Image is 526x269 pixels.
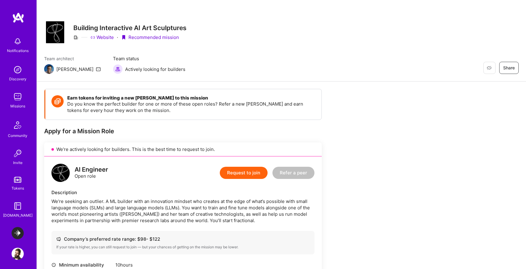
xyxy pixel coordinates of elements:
[272,167,314,179] button: Refer a peer
[51,263,56,267] i: icon Clock
[44,64,54,74] img: Team Architect
[117,34,118,40] div: ·
[51,198,314,224] div: We’re seeking an outlier. A ML builder with an innovation mindset who creates at the edge of what...
[13,159,23,166] div: Invite
[56,245,310,250] div: If your rate is higher, you can still request to join — but your chances of getting on the missio...
[51,95,64,107] img: Token icon
[12,147,24,159] img: Invite
[10,248,25,260] a: User Avatar
[487,65,492,70] i: icon EyeClosed
[67,95,315,101] h4: Earn tokens for inviting a new [PERSON_NAME] to this mission
[12,227,24,239] img: LaunchDarkly: Experimentation Delivery Team
[56,236,310,242] div: Company’s preferred rate range: $ 98 - $ 122
[14,177,21,183] img: tokens
[9,76,26,82] div: Discovery
[220,167,268,179] button: Request to join
[12,200,24,212] img: guide book
[56,66,93,72] div: [PERSON_NAME]
[44,55,101,62] span: Team architect
[121,34,179,40] div: Recommended mission
[7,47,29,54] div: Notifications
[503,65,515,71] span: Share
[12,35,24,47] img: bell
[12,185,24,191] div: Tokens
[51,262,112,268] div: Minimum availability
[44,142,322,156] div: We’re actively looking for builders. This is the best time to request to join.
[51,164,70,182] img: logo
[12,12,24,23] img: logo
[113,64,123,74] img: Actively looking for builders
[113,55,185,62] span: Team status
[75,166,108,179] div: Open role
[44,127,322,135] div: Apply for a Mission Role
[499,62,519,74] button: Share
[56,237,61,241] i: icon Cash
[90,34,114,40] a: Website
[73,35,78,40] i: icon CompanyGray
[10,103,25,109] div: Missions
[8,132,27,139] div: Community
[10,227,25,239] a: LaunchDarkly: Experimentation Delivery Team
[96,67,101,72] i: icon Mail
[73,24,187,32] h3: Building Interactive AI Art Sculptures
[75,166,108,173] div: AI Engineer
[12,64,24,76] img: discovery
[125,66,185,72] span: Actively looking for builders
[12,91,24,103] img: teamwork
[12,248,24,260] img: User Avatar
[51,189,314,196] div: Description
[67,101,315,114] p: Do you know the perfect builder for one or more of these open roles? Refer a new [PERSON_NAME] an...
[121,35,126,40] i: icon PurpleRibbon
[3,212,33,218] div: [DOMAIN_NAME]
[115,262,197,268] div: 10 hours
[10,118,25,132] img: Community
[46,21,64,43] img: Company Logo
